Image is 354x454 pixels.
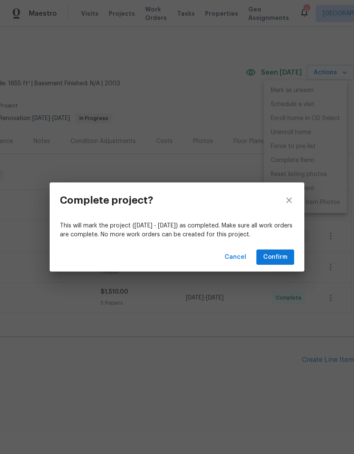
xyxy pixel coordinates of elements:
h3: Complete project? [60,194,153,206]
p: This will mark the project ([DATE] - [DATE]) as completed. Make sure all work orders are complete... [60,221,294,239]
button: Cancel [221,249,250,265]
span: Confirm [263,252,287,263]
span: Cancel [225,252,246,263]
button: close [274,182,304,218]
button: Confirm [256,249,294,265]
